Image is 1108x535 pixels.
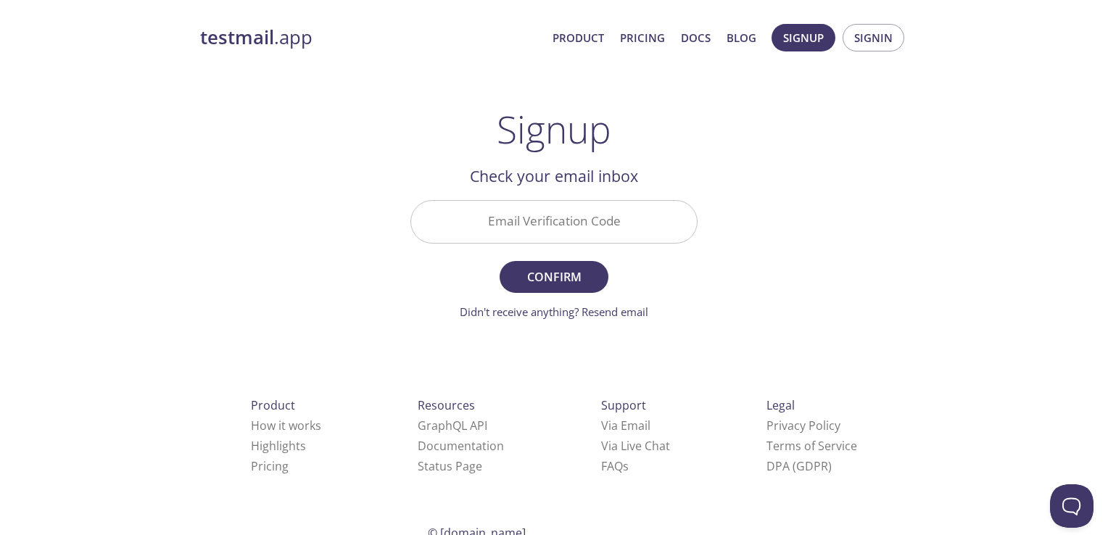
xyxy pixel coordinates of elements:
a: Privacy Policy [766,418,840,434]
iframe: Help Scout Beacon - Open [1050,484,1093,528]
a: GraphQL API [418,418,487,434]
a: Documentation [418,438,504,454]
a: DPA (GDPR) [766,458,832,474]
button: Confirm [500,261,608,293]
a: Status Page [418,458,482,474]
a: Pricing [251,458,289,474]
a: Pricing [620,28,665,47]
span: s [623,458,629,474]
span: Legal [766,397,795,413]
a: FAQ [601,458,629,474]
a: testmail.app [200,25,541,50]
strong: testmail [200,25,274,50]
span: Support [601,397,646,413]
h2: Check your email inbox [410,164,698,188]
span: Signup [783,28,824,47]
a: Product [553,28,604,47]
a: Didn't receive anything? Resend email [460,304,648,319]
span: Resources [418,397,475,413]
span: Product [251,397,295,413]
a: Via Live Chat [601,438,670,454]
span: Signin [854,28,893,47]
a: Highlights [251,438,306,454]
a: How it works [251,418,321,434]
a: Docs [681,28,711,47]
h1: Signup [497,107,611,151]
a: Terms of Service [766,438,857,454]
button: Signup [772,24,835,51]
a: Blog [727,28,756,47]
a: Via Email [601,418,650,434]
button: Signin [843,24,904,51]
span: Confirm [516,267,592,287]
